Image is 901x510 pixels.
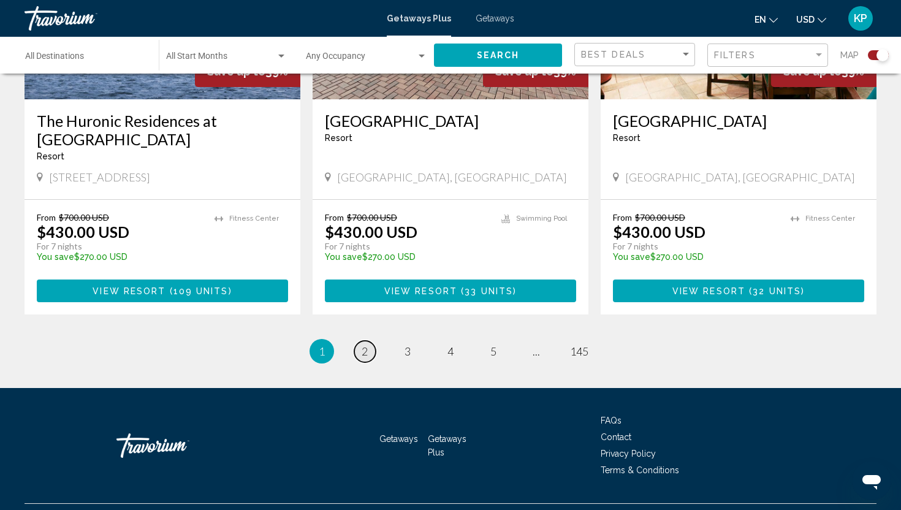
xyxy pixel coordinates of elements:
a: Getaways [379,434,418,444]
span: ( ) [457,286,517,296]
span: You save [37,252,74,262]
button: Filter [707,43,828,68]
a: Getaways Plus [428,434,466,457]
span: Best Deals [581,50,645,59]
span: You save [613,252,650,262]
span: View Resort [93,286,165,296]
button: View Resort(32 units) [613,280,864,302]
mat-select: Sort by [581,50,691,60]
span: ( ) [165,286,232,296]
span: View Resort [384,286,457,296]
iframe: Botón para iniciar la ventana de mensajería [852,461,891,500]
span: 3 [405,344,411,358]
span: 5 [490,344,496,358]
p: $270.00 USD [37,252,202,262]
span: From [37,212,56,223]
span: Resort [37,151,64,161]
button: User Menu [845,6,876,31]
span: [STREET_ADDRESS] [49,170,150,184]
p: $270.00 USD [325,252,489,262]
a: Travorium [25,6,374,31]
p: For 7 nights [325,241,489,252]
ul: Pagination [25,339,876,363]
a: Getaways Plus [387,13,451,23]
span: From [613,212,632,223]
span: ( ) [745,286,805,296]
p: For 7 nights [37,241,202,252]
p: $430.00 USD [613,223,705,241]
button: View Resort(33 units) [325,280,576,302]
span: 145 [570,344,588,358]
a: [GEOGRAPHIC_DATA] [325,112,576,130]
button: Search [434,44,562,66]
span: Fitness Center [229,215,279,223]
span: 2 [362,344,368,358]
span: $700.00 USD [635,212,685,223]
a: FAQs [601,416,622,425]
span: View Resort [672,286,745,296]
a: The Huronic Residences at [GEOGRAPHIC_DATA] [37,112,288,148]
span: [GEOGRAPHIC_DATA], [GEOGRAPHIC_DATA] [625,170,855,184]
span: You save [325,252,362,262]
a: Contact [601,432,631,442]
span: Swimming Pool [516,215,567,223]
a: Privacy Policy [601,449,656,459]
span: Resort [325,133,352,143]
span: en [755,15,766,25]
a: Terms & Conditions [601,465,679,475]
span: Filters [714,50,756,60]
span: From [325,212,344,223]
button: Change language [755,10,778,28]
span: 4 [447,344,454,358]
span: [GEOGRAPHIC_DATA], [GEOGRAPHIC_DATA] [337,170,567,184]
span: USD [796,15,815,25]
span: Map [840,47,859,64]
span: $700.00 USD [59,212,109,223]
a: Travorium [116,427,239,464]
span: Fitness Center [805,215,855,223]
p: $270.00 USD [613,252,778,262]
a: Getaways [476,13,514,23]
button: Change currency [796,10,826,28]
span: $700.00 USD [347,212,397,223]
span: 1 [319,344,325,358]
button: View Resort(109 units) [37,280,288,302]
span: Search [477,51,520,61]
p: For 7 nights [613,241,778,252]
p: $430.00 USD [37,223,129,241]
span: Resort [613,133,641,143]
span: 109 units [173,286,229,296]
span: KP [854,12,867,25]
a: [GEOGRAPHIC_DATA] [613,112,864,130]
span: 33 units [465,286,513,296]
span: 32 units [753,286,801,296]
span: ... [533,344,540,358]
p: $430.00 USD [325,223,417,241]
